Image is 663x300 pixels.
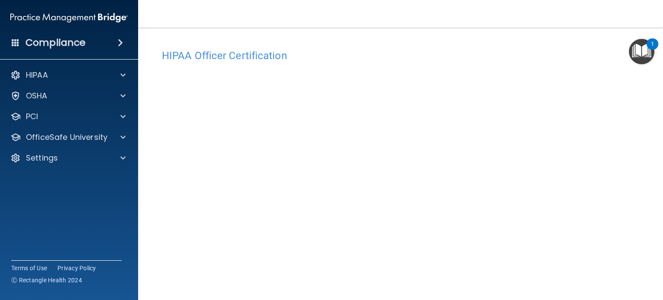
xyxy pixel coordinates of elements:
a: Terms of Use [11,264,47,272]
p: HIPAA [26,70,48,80]
button: Open Resource Center, 1 new notification [629,39,654,64]
a: OfficeSafe University [10,132,126,142]
p: PCI [26,111,38,122]
div: 1 [651,44,654,55]
h4: HIPAA Officer Certification [162,50,639,61]
h4: Compliance [25,37,85,49]
a: Privacy Policy [57,264,96,272]
p: OfficeSafe University [26,132,107,142]
span: Ⓒ Rectangle Health 2024 [11,276,82,284]
p: OSHA [26,91,47,101]
a: OSHA [10,91,126,101]
p: Settings [26,153,58,163]
iframe: Drift Widget Chat Controller [620,240,653,273]
a: HIPAA [10,70,126,80]
img: PMB logo [10,9,128,26]
a: Settings [10,153,126,163]
a: PCI [10,111,126,122]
